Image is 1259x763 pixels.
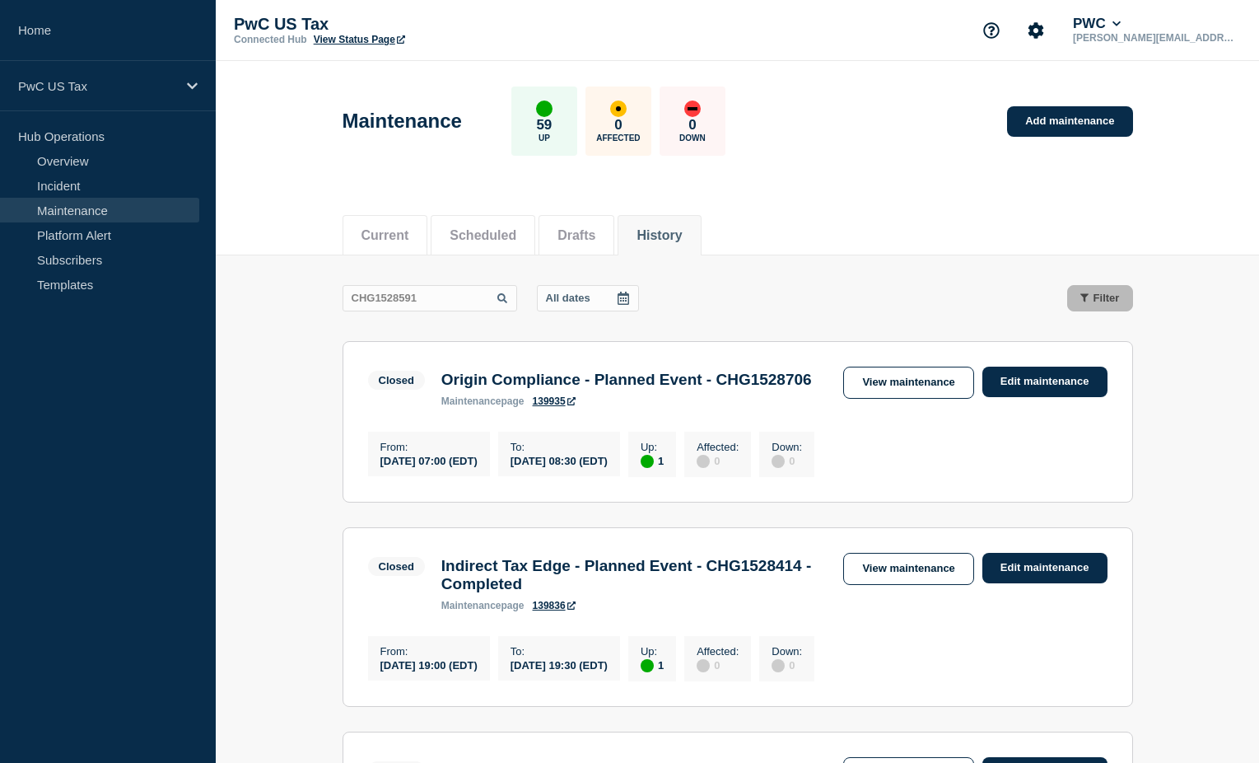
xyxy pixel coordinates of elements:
p: Up : [641,441,664,453]
div: up [536,101,553,117]
span: maintenance [441,396,501,407]
div: Closed [379,374,414,386]
a: 139836 [533,600,576,611]
a: Add maintenance [1007,106,1132,137]
div: [DATE] 19:00 (EDT) [380,658,478,672]
p: [PERSON_NAME][EMAIL_ADDRESS][PERSON_NAME][DOMAIN_NAME] [1070,32,1241,44]
p: PwC US Tax [18,79,176,93]
button: All dates [537,285,639,311]
p: 0 [614,117,622,133]
div: 1 [641,453,664,468]
div: [DATE] 08:30 (EDT) [511,453,608,467]
h3: Origin Compliance - Planned Event - CHG1528706 [441,371,812,389]
h1: Maintenance [343,110,462,133]
p: Down [679,133,706,143]
div: 1 [641,658,664,672]
button: Drafts [557,228,595,243]
a: Edit maintenance [982,367,1107,397]
p: From : [380,645,478,658]
div: down [684,101,701,117]
p: page [441,396,525,407]
a: View Status Page [314,34,405,45]
div: up [641,455,654,468]
div: disabled [697,455,710,468]
div: up [641,659,654,672]
p: Down : [772,441,802,453]
p: Affected [596,133,640,143]
div: 0 [697,658,739,672]
p: To : [511,441,608,453]
div: Closed [379,560,414,573]
p: Affected : [697,441,739,453]
button: Scheduled [450,228,516,243]
div: disabled [772,659,785,672]
button: History [636,228,682,243]
p: All dates [546,292,590,304]
span: Filter [1093,292,1120,304]
a: 139935 [533,396,576,407]
button: PWC [1070,16,1124,32]
button: Current [361,228,409,243]
div: 0 [772,658,802,672]
a: View maintenance [843,553,973,585]
a: Edit maintenance [982,553,1107,583]
p: Affected : [697,645,739,658]
div: 0 [772,453,802,468]
button: Account settings [1019,13,1053,48]
a: View maintenance [843,367,973,399]
p: From : [380,441,478,453]
input: Search maintenances [343,285,517,311]
button: Filter [1067,285,1133,311]
h3: Indirect Tax Edge - Planned Event - CHG1528414 - Completed [441,557,828,593]
p: 59 [536,117,552,133]
div: [DATE] 07:00 (EDT) [380,453,478,467]
p: Connected Hub [234,34,307,45]
p: To : [511,645,608,658]
p: page [441,600,525,611]
div: [DATE] 19:30 (EDT) [511,658,608,672]
span: maintenance [441,600,501,611]
p: Down : [772,645,802,658]
div: 0 [697,453,739,468]
p: 0 [688,117,696,133]
div: disabled [697,659,710,672]
button: Support [974,13,1009,48]
p: Up [539,133,550,143]
div: affected [610,101,627,117]
p: PwC US Tax [234,15,563,34]
div: disabled [772,455,785,468]
p: Up : [641,645,664,658]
